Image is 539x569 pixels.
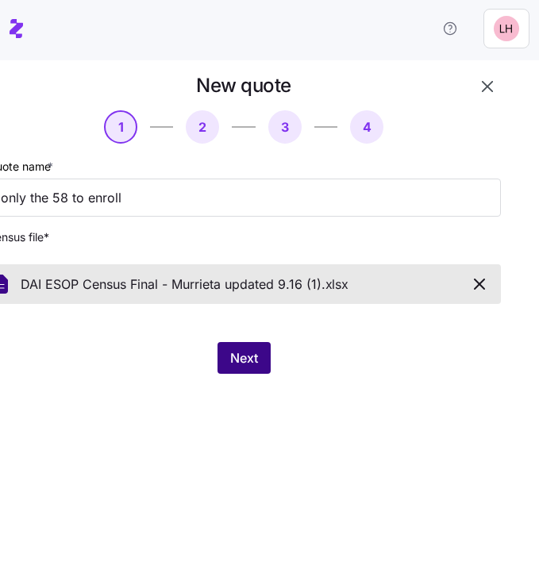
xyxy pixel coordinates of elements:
span: xlsx [325,275,348,294]
button: Next [218,342,271,374]
span: Next [230,348,258,367]
img: 8ac9784bd0c5ae1e7e1202a2aac67deb [494,16,519,41]
button: 2 [186,110,219,144]
button: 1 [104,110,137,144]
h1: New quote [196,73,291,98]
button: 3 [268,110,302,144]
span: DAI ESOP Census Final - Murrieta updated 9.16 (1). [21,275,325,294]
button: 4 [350,110,383,144]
